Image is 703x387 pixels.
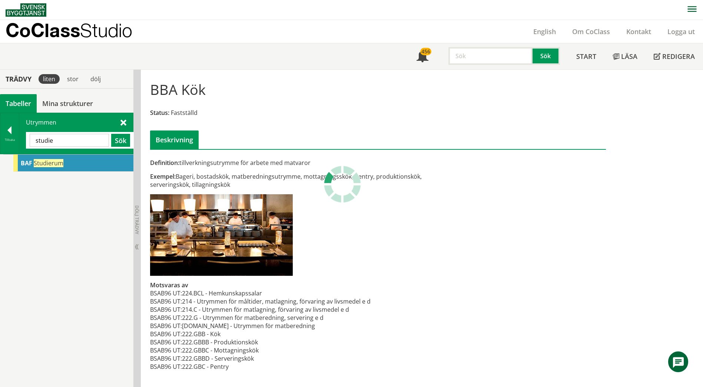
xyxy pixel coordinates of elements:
span: BAF [21,159,32,167]
span: Start [576,52,596,61]
span: Dölj trädvy [134,205,140,234]
td: 222.GBBC - Mottagningskök [182,346,371,354]
img: Laddar [324,166,361,203]
div: Utrymmen [19,113,133,154]
td: 214.C - Utrymmen för matlagning, förvaring av livsmedel e d [182,305,371,314]
a: Läsa [604,43,646,69]
div: Bageri, bostadskök, matberedningsutrymme, mottagningsskök, pentry, produktionskök, serveringskök,... [150,172,450,189]
input: Sök [30,134,109,147]
img: Svensk Byggtjänst [6,3,46,17]
span: Stäng sök [120,118,126,126]
input: Sök [448,47,533,65]
p: CoClass [6,26,132,34]
div: stor [63,74,83,84]
td: BSAB96 UT: [150,363,182,371]
div: Trädvy [1,75,36,83]
h1: BBA Kök [150,81,206,97]
button: Sök [533,47,560,65]
td: 214 - Utrymmen för måltider, matlagning, förvaring av livsmedel e d [182,297,371,305]
div: Tillbaka [0,137,19,143]
span: Notifikationer [417,51,428,63]
td: BSAB96 UT: [150,289,182,297]
a: Logga ut [659,27,703,36]
td: 222.G - Utrymmen för matberedning, servering e d [182,314,371,322]
span: Studierum [34,159,63,167]
button: Sök [111,134,130,147]
td: BSAB96 UT: [150,322,182,330]
a: Mina strukturer [37,94,99,113]
td: 222.GBC - Pentry [182,363,371,371]
td: BSAB96 UT: [150,346,182,354]
span: Studio [80,19,132,41]
td: BSAB96 UT: [150,314,182,322]
a: English [525,27,564,36]
a: Kontakt [618,27,659,36]
div: Gå till informationssidan för CoClass Studio [13,155,133,172]
span: Definition: [150,159,179,167]
span: Exempel: [150,172,176,181]
div: 456 [420,48,431,55]
td: 222.GBBB - Produktionskök [182,338,371,346]
span: Status: [150,109,169,117]
div: Beskrivning [150,130,199,149]
div: tillverkningsutrymme för arbete med matvaror [150,159,450,167]
td: BSAB96 UT: [150,305,182,314]
span: Motsvaras av [150,281,188,289]
td: BSAB96 UT: [150,297,182,305]
a: CoClassStudio [6,20,148,43]
a: 456 [408,43,437,69]
div: liten [39,74,60,84]
span: Fastställd [171,109,198,117]
td: BSAB96 UT: [150,330,182,338]
a: Om CoClass [564,27,618,36]
td: 222.GBBD - Serveringskök [182,354,371,363]
td: 224.BCL - Hemkunskapssalar [182,289,371,297]
img: bba-kok-1.jpg [150,194,293,276]
span: Redigera [662,52,695,61]
td: BSAB96 UT: [150,338,182,346]
a: Redigera [646,43,703,69]
span: Läsa [621,52,637,61]
td: BSAB96 UT: [150,354,182,363]
a: Start [568,43,604,69]
td: 222.GBB - Kök [182,330,371,338]
div: dölj [86,74,105,84]
td: [DOMAIN_NAME] - Utrymmen för matberedning [182,322,371,330]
